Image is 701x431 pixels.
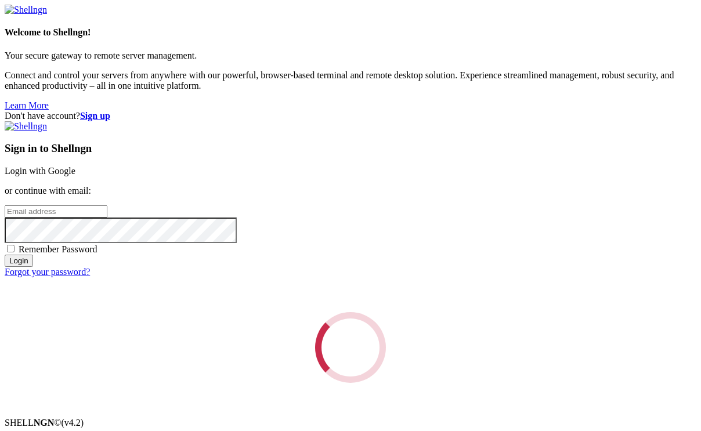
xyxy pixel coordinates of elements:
[80,111,110,121] a: Sign up
[19,244,97,254] span: Remember Password
[5,418,84,428] span: SHELL ©
[5,142,696,155] h3: Sign in to Shellngn
[5,50,696,61] p: Your secure gateway to remote server management.
[5,27,696,38] h4: Welcome to Shellngn!
[5,100,49,110] a: Learn More
[5,205,107,218] input: Email address
[5,255,33,267] input: Login
[7,245,15,252] input: Remember Password
[5,70,696,91] p: Connect and control your servers from anywhere with our powerful, browser-based terminal and remo...
[34,418,55,428] b: NGN
[5,111,696,121] div: Don't have account?
[5,121,47,132] img: Shellngn
[5,5,47,15] img: Shellngn
[5,166,75,176] a: Login with Google
[5,267,90,277] a: Forgot your password?
[315,312,386,383] div: Loading...
[5,186,696,196] p: or continue with email:
[62,418,84,428] span: 4.2.0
